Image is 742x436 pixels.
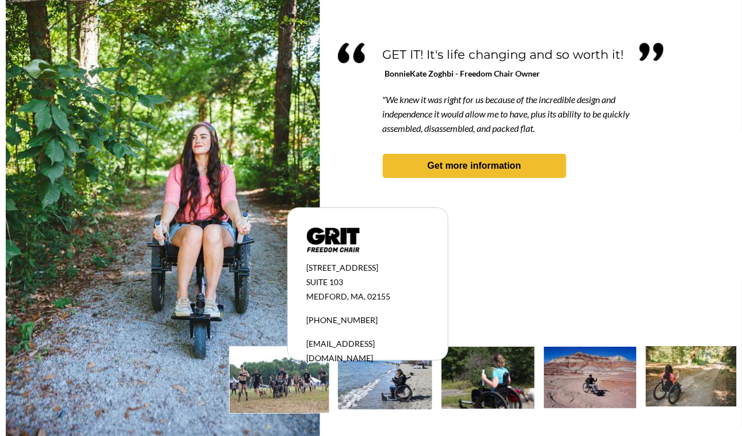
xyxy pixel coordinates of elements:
[307,263,379,272] span: [STREET_ADDRESS]
[383,154,566,178] a: Get more information
[383,47,624,62] span: GET IT! It's life changing and so worth it!
[307,315,378,325] span: [PHONE_NUMBER]
[41,278,140,300] input: Get more information
[385,69,541,78] span: BonnieKate Zoghbi - Freedom Chair Owner
[307,291,391,301] span: MEDFORD, MA, 02155
[383,94,630,134] span: "We knew it was right for us because of the incredible design and independence it would allow me ...
[307,339,375,363] span: [EMAIL_ADDRESS][DOMAIN_NAME]
[428,161,522,170] strong: Get more information
[307,277,344,287] span: SUITE 103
